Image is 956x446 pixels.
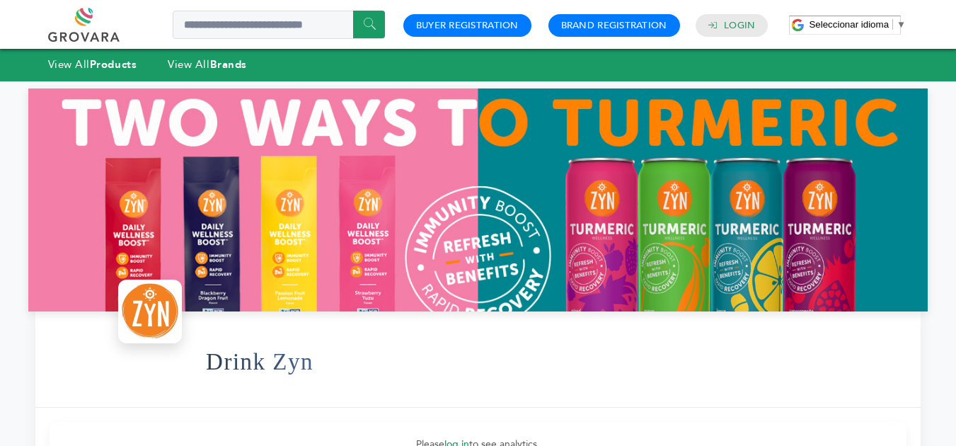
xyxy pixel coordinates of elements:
a: Seleccionar idioma​ [809,19,906,30]
h1: Drink Zyn [206,327,313,396]
span: ▼ [897,19,906,30]
a: View AllBrands [168,57,247,72]
img: Drink Zyn Logo [122,283,178,340]
strong: Products [90,57,137,72]
a: Login [724,19,755,32]
a: View AllProducts [48,57,137,72]
a: Buyer Registration [416,19,519,32]
input: Search a product or brand... [173,11,385,39]
span: Seleccionar idioma [809,19,889,30]
span: ​ [892,19,893,30]
strong: Brands [210,57,247,72]
a: Brand Registration [561,19,667,32]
